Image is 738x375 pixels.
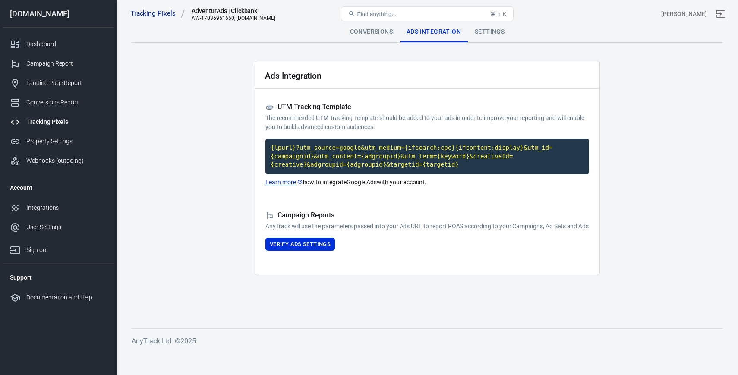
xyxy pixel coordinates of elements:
[400,22,468,42] div: Ads Integration
[490,11,506,17] div: ⌘ + K
[132,336,723,347] h6: AnyTrack Ltd. © 2025
[3,35,114,54] a: Dashboard
[3,198,114,217] a: Integrations
[26,79,107,88] div: Landing Page Report
[357,11,396,17] span: Find anything...
[265,71,322,80] h2: Ads Integration
[265,178,589,187] p: how to integrate Google Ads with your account.
[3,10,114,18] div: [DOMAIN_NAME]
[192,15,275,21] div: AW-17036951650, nutraeli.com
[26,137,107,146] div: Property Settings
[3,132,114,151] a: Property Settings
[3,73,114,93] a: Landing Page Report
[341,6,514,21] button: Find anything...⌘ + K
[26,246,107,255] div: Sign out
[265,238,335,251] button: Verify Ads Settings
[661,9,707,19] div: Account id: cKkWibcg
[3,177,114,198] li: Account
[3,151,114,170] a: Webhooks (outgoing)
[265,139,589,174] code: Click to copy
[26,98,107,107] div: Conversions Report
[265,178,303,187] a: Learn more
[468,22,511,42] div: Settings
[26,156,107,165] div: Webhooks (outgoing)
[26,59,107,68] div: Campaign Report
[26,203,107,212] div: Integrations
[3,112,114,132] a: Tracking Pixels
[26,223,107,232] div: User Settings
[265,103,589,112] h5: UTM Tracking Template
[26,293,107,302] div: Documentation and Help
[3,93,114,112] a: Conversions Report
[710,3,731,24] a: Sign out
[26,117,107,126] div: Tracking Pixels
[192,6,275,15] div: AdventurAds | Clickbank
[265,222,589,231] p: AnyTrack will use the parameters passed into your Ads URL to report ROAS according to your Campai...
[3,54,114,73] a: Campaign Report
[709,333,729,353] iframe: Intercom live chat
[343,22,400,42] div: Conversions
[3,217,114,237] a: User Settings
[131,9,185,18] a: Tracking Pixels
[26,40,107,49] div: Dashboard
[265,113,589,132] p: The recommended UTM Tracking Template should be added to your ads in order to improve your report...
[3,267,114,288] li: Support
[265,211,589,220] h5: Campaign Reports
[3,237,114,260] a: Sign out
